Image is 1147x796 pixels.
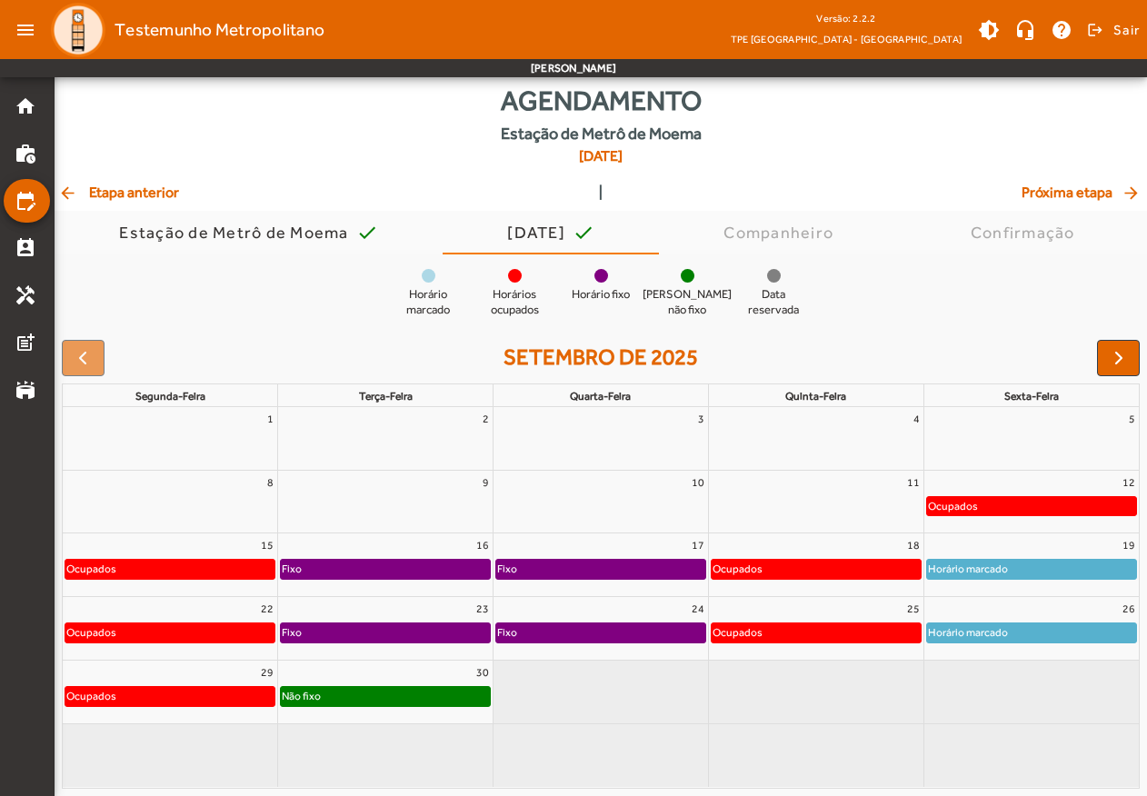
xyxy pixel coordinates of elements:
td: 18 de setembro de 2025 [708,533,923,597]
button: Sair [1084,16,1140,44]
span: | [599,182,603,204]
td: 25 de setembro de 2025 [708,597,923,661]
mat-icon: arrow_forward [1122,184,1143,202]
td: 8 de setembro de 2025 [63,470,278,533]
h2: setembro de 2025 [504,344,698,371]
td: 2 de setembro de 2025 [278,407,494,470]
font: Próxima etapa [1022,182,1112,204]
mat-icon: menu [7,12,44,48]
span: Horários ocupados [478,287,551,318]
td: 29 de setembro de 2025 [63,661,278,724]
a: 15 de setembro de 2025 [257,533,277,557]
a: quinta-feira [782,386,850,406]
div: Ocupados [65,560,117,578]
a: 25 de setembro de 2025 [903,597,923,621]
a: 10 de setembro de 2025 [688,471,708,494]
td: 1 de setembro de 2025 [63,407,278,470]
a: 8 de setembro de 2025 [264,471,277,494]
img: Logotipo TPE [51,3,105,57]
div: Horário marcado [927,560,1009,578]
div: Não fixo [281,687,322,705]
div: Ocupados [712,623,763,642]
a: quarta-feira [566,386,634,406]
div: Ocupados [65,623,117,642]
div: Companheiro [723,224,841,242]
a: 23 de setembro de 2025 [473,597,493,621]
div: Ocupados [65,687,117,705]
mat-icon: check [573,222,594,244]
span: Estação de Metrô de Moema [501,121,702,145]
a: 26 de setembro de 2025 [1119,597,1139,621]
a: 3 de setembro de 2025 [694,407,708,431]
div: Confirmação [971,224,1082,242]
a: 19 de setembro de 2025 [1119,533,1139,557]
div: Fixo [281,623,303,642]
a: 5 de setembro de 2025 [1125,407,1139,431]
span: [DATE] [501,145,702,167]
div: Fixo [281,560,303,578]
div: Ocupados [927,497,979,515]
td: 30 de setembro de 2025 [278,661,494,724]
mat-icon: handyman [15,284,36,306]
td: 3 de setembro de 2025 [494,407,709,470]
td: 9 de setembro de 2025 [278,470,494,533]
td: 4 de setembro de 2025 [708,407,923,470]
mat-icon: edit_calendar [15,190,36,212]
a: 11 de setembro de 2025 [903,471,923,494]
span: Data reservada [737,287,810,318]
td: 15 de setembro de 2025 [63,533,278,597]
a: 4 de setembro de 2025 [910,407,923,431]
div: Fixo [496,623,518,642]
a: 1 de setembro de 2025 [264,407,277,431]
td: 23 de setembro de 2025 [278,597,494,661]
a: terça-feira [355,386,416,406]
a: 29 de setembro de 2025 [257,661,277,684]
td: 17 de setembro de 2025 [494,533,709,597]
a: 17 de setembro de 2025 [688,533,708,557]
a: 2 de setembro de 2025 [479,407,493,431]
a: 9 de setembro de 2025 [479,471,493,494]
span: TPE [GEOGRAPHIC_DATA] - [GEOGRAPHIC_DATA] [731,30,962,48]
td: 22 de setembro de 2025 [63,597,278,661]
mat-icon: arrow_back [58,184,80,202]
mat-icon: home [15,95,36,117]
span: Agendamento [501,80,702,121]
span: Horário marcado [392,287,464,318]
mat-icon: work_history [15,143,36,164]
td: 16 de setembro de 2025 [278,533,494,597]
div: Estação de Metrô de Moema [119,224,355,242]
td: 10 de setembro de 2025 [494,470,709,533]
a: 16 de setembro de 2025 [473,533,493,557]
span: Sair [1113,15,1140,45]
a: 24 de setembro de 2025 [688,597,708,621]
td: 24 de setembro de 2025 [494,597,709,661]
span: Horário fixo [572,287,630,303]
a: sexta-feira [1001,386,1062,406]
a: 18 de setembro de 2025 [903,533,923,557]
div: Versão: 2.2.2 [731,7,962,30]
mat-icon: perm_contact_calendar [15,237,36,259]
a: 22 de setembro de 2025 [257,597,277,621]
td: 12 de setembro de 2025 [923,470,1139,533]
td: 19 de setembro de 2025 [923,533,1139,597]
div: Horário marcado [927,623,1009,642]
a: Testemunho Metropolitano [44,3,324,57]
font: Etapa anterior [89,182,179,204]
mat-icon: stadium [15,379,36,401]
span: [PERSON_NAME] não fixo [643,287,732,318]
td: 5 de setembro de 2025 [923,407,1139,470]
div: [DATE] [507,224,573,242]
div: Fixo [496,560,518,578]
a: 12 de setembro de 2025 [1119,471,1139,494]
a: segunda-feira [132,386,209,406]
td: 26 de setembro de 2025 [923,597,1139,661]
mat-icon: check [356,222,378,244]
a: 30 de setembro de 2025 [473,661,493,684]
td: 11 de setembro de 2025 [708,470,923,533]
div: Ocupados [712,560,763,578]
mat-icon: post_add [15,332,36,353]
span: Testemunho Metropolitano [115,15,324,45]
